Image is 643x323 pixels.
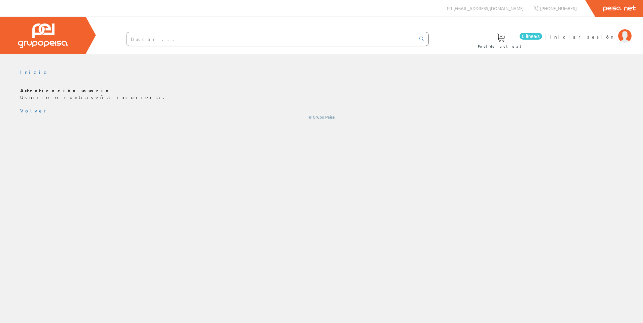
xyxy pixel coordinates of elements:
div: © Grupo Peisa [20,114,623,120]
a: Iniciar sesión [550,28,632,34]
span: [EMAIL_ADDRESS][DOMAIN_NAME] [453,5,524,11]
a: Volver [20,107,48,113]
img: Grupo Peisa [18,24,68,48]
span: Iniciar sesión [550,33,615,40]
p: Usuario o contraseña incorrecta. [20,87,623,101]
a: Inicio [20,69,49,75]
input: Buscar ... [126,32,415,46]
span: Pedido actual [478,43,524,50]
span: [PHONE_NUMBER] [540,5,577,11]
span: 0 línea/s [520,33,542,40]
b: Autenticación usuario [20,87,111,93]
